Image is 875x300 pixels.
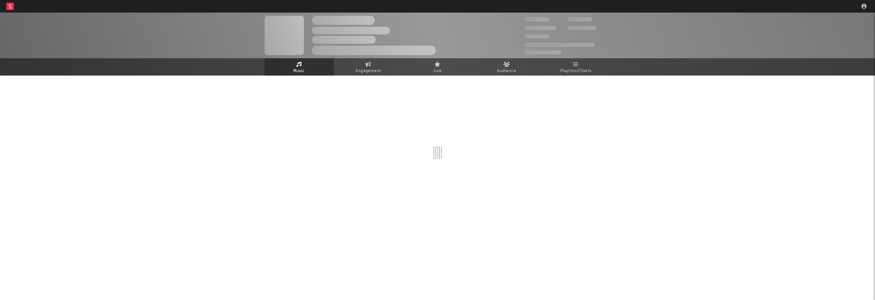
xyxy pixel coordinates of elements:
a: Playlists/Charts [541,58,611,76]
span: Jump Score: 85.0 [524,50,561,54]
span: 100,000 [567,17,592,21]
span: 100,000 [524,34,549,38]
a: Live [403,58,472,76]
span: 50,000,000 [524,26,556,30]
span: Music [293,67,305,75]
span: Live [434,67,442,75]
span: Playlists/Charts [560,67,592,75]
span: 1,000,000 [567,26,596,30]
a: Audience [472,58,541,76]
a: Music [265,58,334,76]
a: Engagement [334,58,403,76]
span: 300,000 [524,17,549,21]
span: Engagement [356,67,381,75]
span: Audience [497,67,516,75]
span: 50,000,000 Monthly Listeners [524,43,595,47]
